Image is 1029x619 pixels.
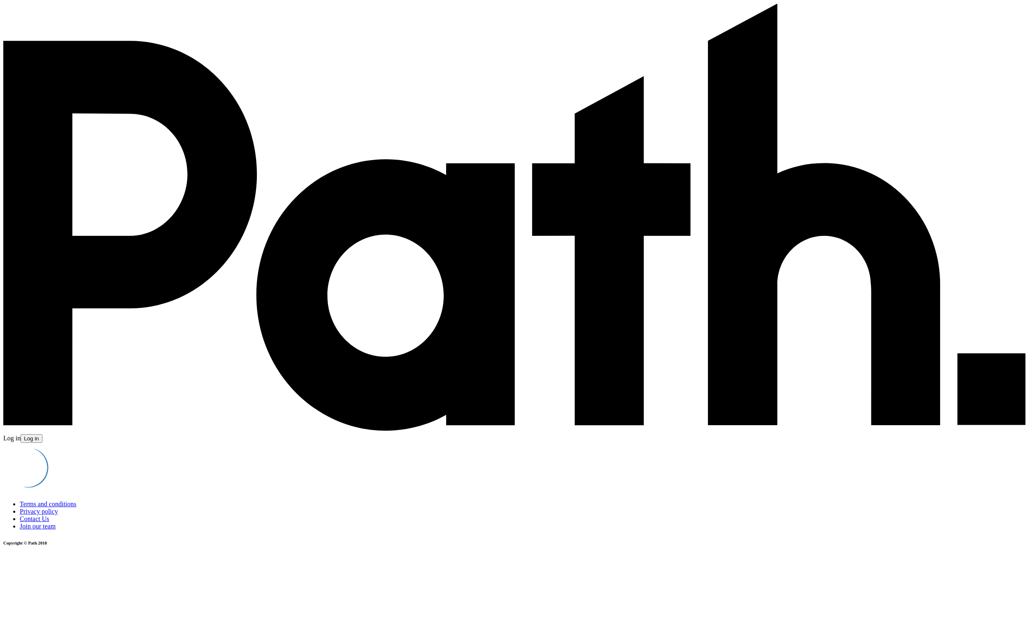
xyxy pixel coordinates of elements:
[20,515,49,522] a: Contact Us
[3,540,1026,545] h6: Copyright © Path 2018
[20,508,58,515] a: Privacy policy
[20,500,77,507] a: Terms and conditions
[20,523,56,530] a: Join our team
[24,435,39,442] span: Log in
[3,435,21,442] a: Log in
[21,434,42,443] button: Log in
